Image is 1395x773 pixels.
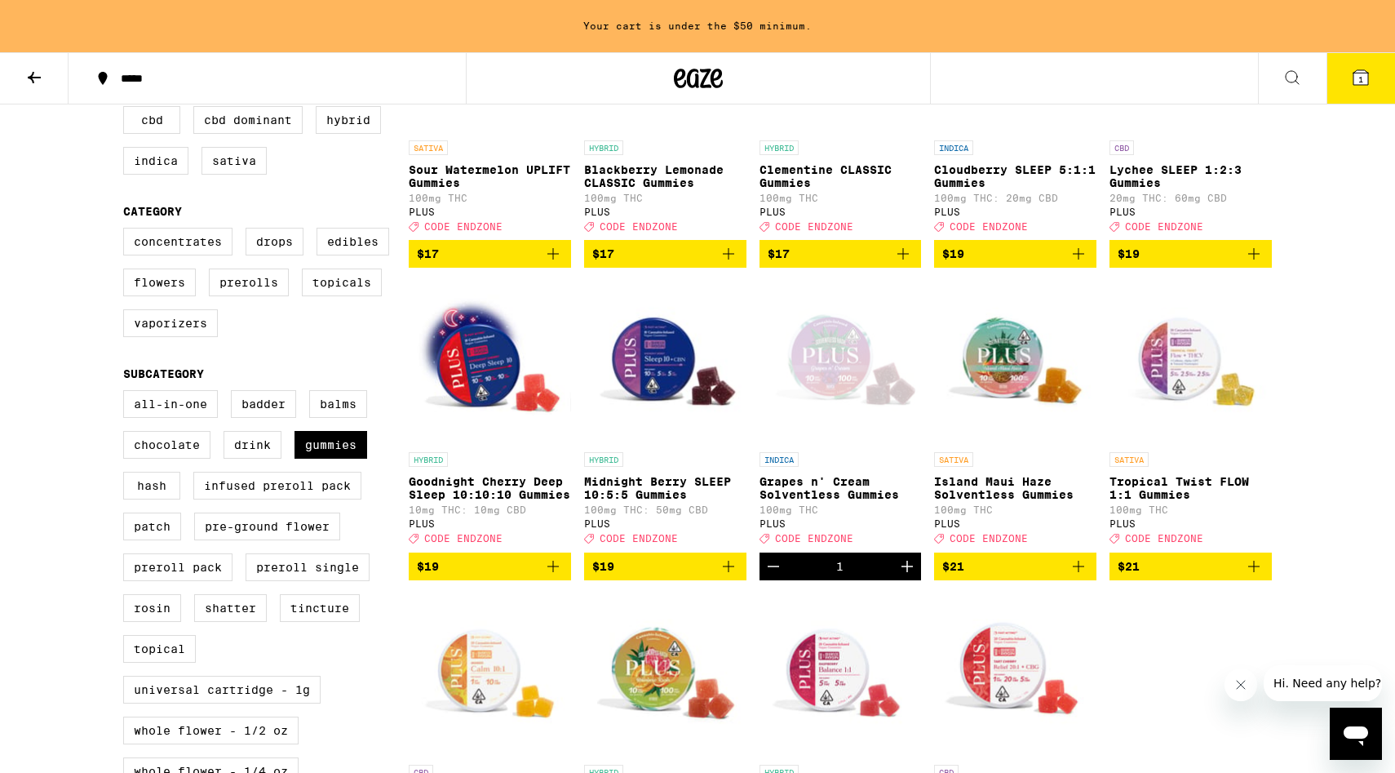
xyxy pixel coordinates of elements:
div: PLUS [1109,207,1272,217]
button: Add to bag [934,553,1096,580]
p: INDICA [934,140,973,155]
p: 100mg THC [759,504,922,515]
button: Add to bag [1109,553,1272,580]
label: Rosin [123,594,181,622]
p: Island Maui Haze Solventless Gummies [934,475,1096,501]
iframe: Close message [1224,669,1257,701]
legend: Category [123,205,182,218]
label: Indica [123,147,188,175]
p: Lychee SLEEP 1:2:3 Gummies [1109,163,1272,189]
div: PLUS [934,518,1096,529]
img: PLUS - Tart Cherry Relief 20:5:1 Gummies [934,593,1096,757]
p: Tropical Twist FLOW 1:1 Gummies [1109,475,1272,501]
legend: Subcategory [123,367,204,380]
label: Concentrates [123,228,232,255]
p: SATIVA [409,140,448,155]
label: Balms [309,390,367,418]
span: CODE ENDZONE [775,534,853,544]
label: Chocolate [123,431,210,459]
div: PLUS [409,207,571,217]
p: SATIVA [934,452,973,467]
label: Whole Flower - 1/2 oz [123,717,299,744]
span: $19 [942,247,964,260]
p: Blackberry Lemonade CLASSIC Gummies [584,163,746,189]
div: PLUS [759,207,922,217]
label: Drops [246,228,303,255]
p: 20mg THC: 60mg CBD [1109,193,1272,203]
label: Universal Cartridge - 1g [123,676,321,704]
span: CODE ENDZONE [600,534,678,544]
img: PLUS - Goodnight Cherry Deep Sleep 10:10:10 Gummies [409,281,571,444]
p: HYBRID [584,452,623,467]
span: 1 [1358,74,1363,84]
label: CBD Dominant [193,106,303,134]
p: SATIVA [1109,452,1149,467]
label: Gummies [294,431,367,459]
button: Decrement [759,553,787,580]
div: PLUS [409,518,571,529]
p: HYBRID [759,140,799,155]
div: PLUS [1109,518,1272,529]
span: CODE ENDZONE [424,221,503,232]
p: 100mg THC [1109,504,1272,515]
span: $17 [417,247,439,260]
a: Open page for Tropical Twist FLOW 1:1 Gummies from PLUS [1109,281,1272,552]
button: Add to bag [584,553,746,580]
span: $21 [942,560,964,573]
p: 100mg THC [409,193,571,203]
p: Midnight Berry SLEEP 10:5:5 Gummies [584,475,746,501]
label: Flowers [123,269,196,296]
img: PLUS - Tropical Twist FLOW 1:1 Gummies [1109,281,1272,444]
div: PLUS [934,207,1096,217]
div: PLUS [584,518,746,529]
img: PLUS - Rainbow Kush Solventless Gummies [584,593,746,757]
label: Hybrid [316,106,381,134]
img: PLUS - Raspberry BALANCE 1:1 Gummies [759,593,922,757]
label: All-In-One [123,390,218,418]
span: CODE ENDZONE [1125,534,1203,544]
span: $17 [592,247,614,260]
button: Add to bag [584,240,746,268]
img: PLUS - Island Maui Haze Solventless Gummies [934,281,1096,444]
span: CODE ENDZONE [950,221,1028,232]
span: CODE ENDZONE [950,534,1028,544]
div: PLUS [584,207,746,217]
label: Badder [231,390,296,418]
button: Add to bag [759,240,922,268]
p: CBD [1109,140,1134,155]
label: Topical [123,635,196,663]
label: Shatter [194,594,267,622]
label: Sativa [201,147,267,175]
p: 100mg THC [934,504,1096,515]
button: Increment [893,553,921,580]
p: Grapes n' Cream Solventless Gummies [759,475,922,501]
button: 1 [1326,53,1395,104]
span: $19 [417,560,439,573]
iframe: Button to launch messaging window [1330,708,1382,760]
p: HYBRID [409,452,448,467]
a: Open page for Grapes n' Cream Solventless Gummies from PLUS [759,281,922,552]
p: INDICA [759,452,799,467]
label: Preroll Single [246,553,370,581]
label: Infused Preroll Pack [193,472,361,500]
a: Open page for Island Maui Haze Solventless Gummies from PLUS [934,281,1096,552]
label: Drink [224,431,281,459]
span: $19 [592,560,614,573]
p: 100mg THC [584,193,746,203]
span: CODE ENDZONE [600,221,678,232]
p: 100mg THC: 50mg CBD [584,504,746,515]
span: $19 [1118,247,1140,260]
label: Pre-ground Flower [194,513,340,540]
a: Open page for Midnight Berry SLEEP 10:5:5 Gummies from PLUS [584,281,746,552]
div: PLUS [759,518,922,529]
label: Vaporizers [123,309,218,337]
p: 100mg THC [759,193,922,203]
label: Tincture [280,594,360,622]
button: Add to bag [1109,240,1272,268]
button: Add to bag [409,240,571,268]
a: Open page for Goodnight Cherry Deep Sleep 10:10:10 Gummies from PLUS [409,281,571,552]
label: Edibles [317,228,389,255]
label: Topicals [302,269,382,296]
img: PLUS - Midnight Berry SLEEP 10:5:5 Gummies [584,281,746,444]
